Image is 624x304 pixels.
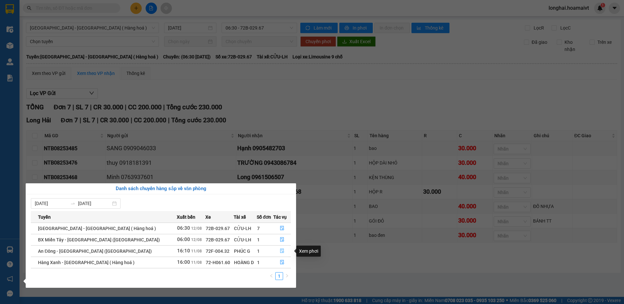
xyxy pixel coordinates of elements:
[191,260,202,265] span: 11/08
[35,200,68,207] input: Từ ngày
[276,273,283,280] a: 1
[283,272,291,280] button: right
[274,257,291,268] button: file-done
[191,237,202,242] span: 12/08
[296,246,321,257] div: Xem phơi
[234,225,256,232] div: CỬU-LH
[206,226,230,231] span: 72B-029.67
[280,260,284,265] span: file-done
[177,248,190,254] span: 16:10
[274,246,291,256] button: file-done
[257,260,260,265] span: 1
[257,226,260,231] span: 7
[267,272,275,280] button: left
[177,237,190,242] span: 06:00
[257,249,260,254] span: 1
[38,226,156,231] span: [GEOGRAPHIC_DATA] - [GEOGRAPHIC_DATA] ( Hàng hoá )
[267,272,275,280] li: Previous Page
[38,260,135,265] span: Hàng Xanh - [GEOGRAPHIC_DATA] ( Hàng hoá )
[257,237,260,242] span: 1
[38,213,51,221] span: Tuyến
[177,213,195,221] span: Xuất bến
[280,226,284,231] span: file-done
[274,235,291,245] button: file-done
[31,185,291,193] div: Danh sách chuyến hàng sắp về văn phòng
[177,259,190,265] span: 16:00
[280,237,284,242] span: file-done
[205,213,211,221] span: Xe
[234,213,246,221] span: Tài xế
[273,213,287,221] span: Tác vụ
[70,201,75,206] span: to
[191,226,202,231] span: 12/08
[78,200,111,207] input: Đến ngày
[70,201,75,206] span: swap-right
[234,259,256,266] div: HOÀNG D
[257,213,271,221] span: Số đơn
[283,272,291,280] li: Next Page
[275,272,283,280] li: 1
[285,274,289,278] span: right
[206,249,229,254] span: 72F-004.32
[234,248,256,255] div: PHÚC G
[280,249,284,254] span: file-done
[206,260,230,265] span: 72-H061.60
[38,237,160,242] span: BX Miền Tây - [GEOGRAPHIC_DATA] ([GEOGRAPHIC_DATA])
[234,236,256,243] div: CỬU-LH
[206,237,230,242] span: 72B-029.67
[38,249,152,254] span: An Đông - [GEOGRAPHIC_DATA] ([GEOGRAPHIC_DATA])
[177,225,190,231] span: 06:30
[191,249,202,253] span: 11/08
[274,223,291,234] button: file-done
[269,274,273,278] span: left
